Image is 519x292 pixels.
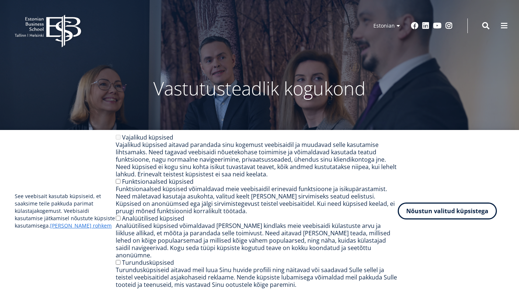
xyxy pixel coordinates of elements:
a: Linkedin [422,22,429,29]
div: Turundusküpsiseid aitavad meil luua Sinu huvide profiili ning näitavad või saadavad Sulle sellel ... [116,266,398,288]
label: Analüütilised küpsised [122,214,184,222]
p: See veebisait kasutab küpsiseid, et saaksime teile pakkuda parimat külastajakogemust. Veebisaidi ... [15,193,116,229]
label: Turundusküpsised [122,258,174,267]
a: Youtube [433,22,442,29]
a: Instagram [445,22,453,29]
div: Funktsionaalsed küpsised võimaldavad meie veebisaidil erinevaid funktsioone ja isikupärastamist. ... [116,185,398,215]
label: Funktsionaalsed küpsised [122,177,194,186]
div: Analüütilised küpsised võimaldavad [PERSON_NAME] kindlaks meie veebisaidi külastuste arvu ja liik... [116,222,398,259]
button: Nõustun valitud küpsistega [398,203,497,219]
a: [PERSON_NAME] rohkem [50,222,112,229]
p: Vastutusteadlik kogukond [64,77,455,99]
div: Vajalikud küpsised aitavad parandada sinu kogemust veebisaidil ja muudavad selle kasutamise lihts... [116,141,398,178]
label: Vajalikud küpsised [122,133,173,141]
a: Facebook [411,22,418,29]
